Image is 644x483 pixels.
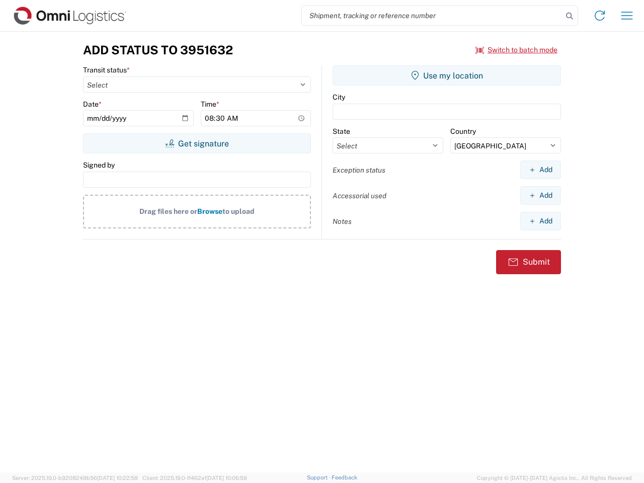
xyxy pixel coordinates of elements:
a: Feedback [332,474,357,480]
span: Drag files here or [139,207,197,215]
span: [DATE] 10:22:58 [97,475,138,481]
button: Submit [496,250,561,274]
span: Browse [197,207,222,215]
label: Transit status [83,65,130,74]
a: Support [307,474,332,480]
label: Time [201,100,219,109]
label: Exception status [333,166,385,175]
button: Use my location [333,65,561,86]
span: [DATE] 10:06:59 [206,475,247,481]
label: Signed by [83,160,115,170]
span: to upload [222,207,255,215]
button: Get signature [83,133,311,153]
label: Notes [333,217,352,226]
span: Copyright © [DATE]-[DATE] Agistix Inc., All Rights Reserved [477,473,632,482]
button: Add [520,212,561,230]
input: Shipment, tracking or reference number [302,6,562,25]
span: Client: 2025.19.0-1f462a1 [142,475,247,481]
button: Switch to batch mode [475,42,557,58]
label: City [333,93,345,102]
label: State [333,127,350,136]
label: Date [83,100,102,109]
button: Add [520,160,561,179]
span: Server: 2025.19.0-b9208248b56 [12,475,138,481]
h3: Add Status to 3951632 [83,43,233,57]
label: Country [450,127,476,136]
button: Add [520,186,561,205]
label: Accessorial used [333,191,386,200]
